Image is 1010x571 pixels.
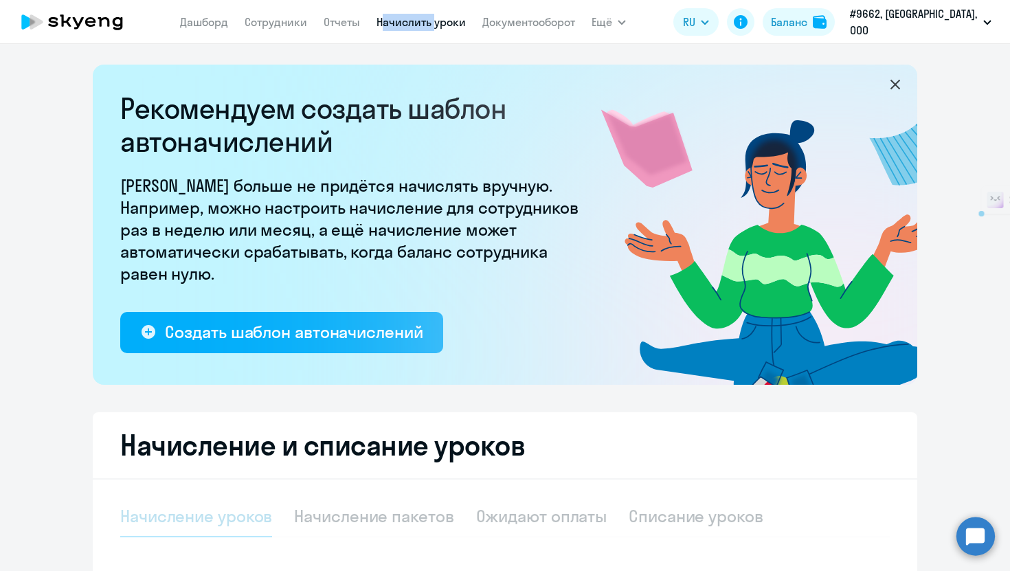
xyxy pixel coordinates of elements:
div: Баланс [771,14,807,30]
button: #9662, [GEOGRAPHIC_DATA], ООО [843,5,998,38]
a: Начислить уроки [377,15,466,29]
img: balance [813,15,827,29]
h2: Начисление и списание уроков [120,429,890,462]
div: Создать шаблон автоначислений [165,321,423,343]
a: Сотрудники [245,15,307,29]
a: Отчеты [324,15,360,29]
span: RU [683,14,695,30]
button: Балансbalance [763,8,835,36]
p: #9662, [GEOGRAPHIC_DATA], ООО [850,5,978,38]
h2: Рекомендуем создать шаблон автоначислений [120,92,587,158]
a: Документооборот [482,15,575,29]
p: [PERSON_NAME] больше не придётся начислять вручную. Например, можно настроить начисление для сотр... [120,175,587,284]
button: RU [673,8,719,36]
button: Ещё [592,8,626,36]
button: Создать шаблон автоначислений [120,312,443,353]
span: Ещё [592,14,612,30]
a: Дашборд [180,15,228,29]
